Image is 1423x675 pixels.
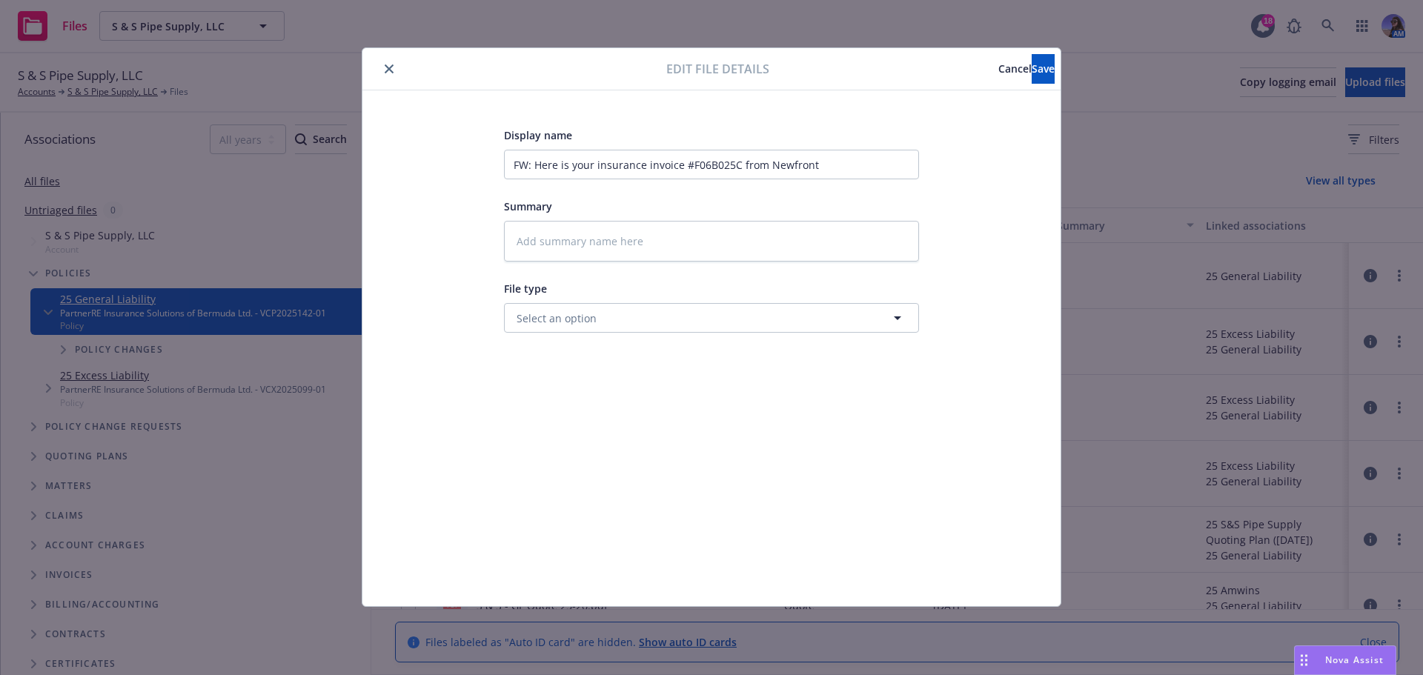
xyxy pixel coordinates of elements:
[1032,54,1055,84] button: Save
[504,303,919,333] button: Select an option
[380,60,398,78] button: close
[1295,646,1313,674] div: Drag to move
[998,54,1032,84] button: Cancel
[517,310,597,326] span: Select an option
[1325,654,1384,666] span: Nova Assist
[504,282,547,296] span: File type
[504,128,572,142] span: Display name
[504,150,919,179] input: Add display name here
[666,60,769,78] span: Edit file details
[998,61,1032,76] span: Cancel
[1294,645,1396,675] button: Nova Assist
[504,199,552,213] span: Summary
[1032,61,1055,76] span: Save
